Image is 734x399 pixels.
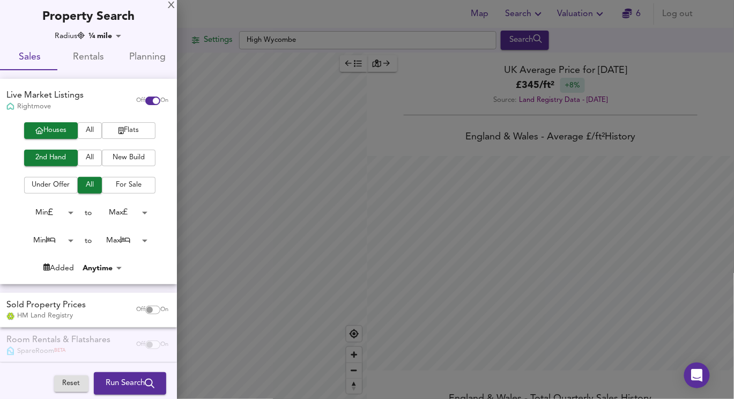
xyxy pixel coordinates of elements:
span: On [160,306,168,314]
button: 2nd Hand [24,150,78,166]
button: Run Search [94,372,166,395]
button: All [78,122,102,139]
div: HM Land Registry [6,311,86,321]
span: All [83,124,97,137]
button: Under Offer [24,177,78,194]
span: On [160,97,168,105]
div: ¼ mile [85,31,125,41]
div: Sold Property Prices [6,299,86,312]
button: Houses [24,122,78,139]
span: New Build [107,152,150,164]
button: For Sale [102,177,155,194]
button: All [78,177,102,194]
div: Max [92,232,151,249]
img: Land Registry [6,313,14,320]
div: Min [18,204,77,221]
span: All [83,179,97,191]
span: For Sale [107,179,150,191]
span: Flats [107,124,150,137]
div: Live Market Listings [6,90,84,102]
div: to [85,235,92,246]
button: Flats [102,122,155,139]
span: Planning [124,49,170,66]
span: Houses [29,124,72,137]
span: 2nd Hand [29,152,72,164]
div: Max [92,204,151,221]
span: Reset [60,378,83,390]
span: All [83,152,97,164]
span: Off [136,97,145,105]
div: Rightmove [6,102,84,112]
span: Off [136,306,145,314]
button: New Build [102,150,155,166]
span: Sales [6,49,53,66]
span: Rentals [65,49,112,66]
button: All [78,150,102,166]
img: Rightmove [6,102,14,112]
div: Anytime [79,263,125,274]
div: Min [18,232,77,249]
div: Open Intercom Messenger [684,363,710,388]
span: Run Search [106,376,154,390]
span: Under Offer [29,179,72,191]
div: Radius [55,31,85,41]
div: to [85,208,92,218]
div: X [168,2,175,10]
div: Added [43,263,74,274]
button: Reset [54,375,88,392]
